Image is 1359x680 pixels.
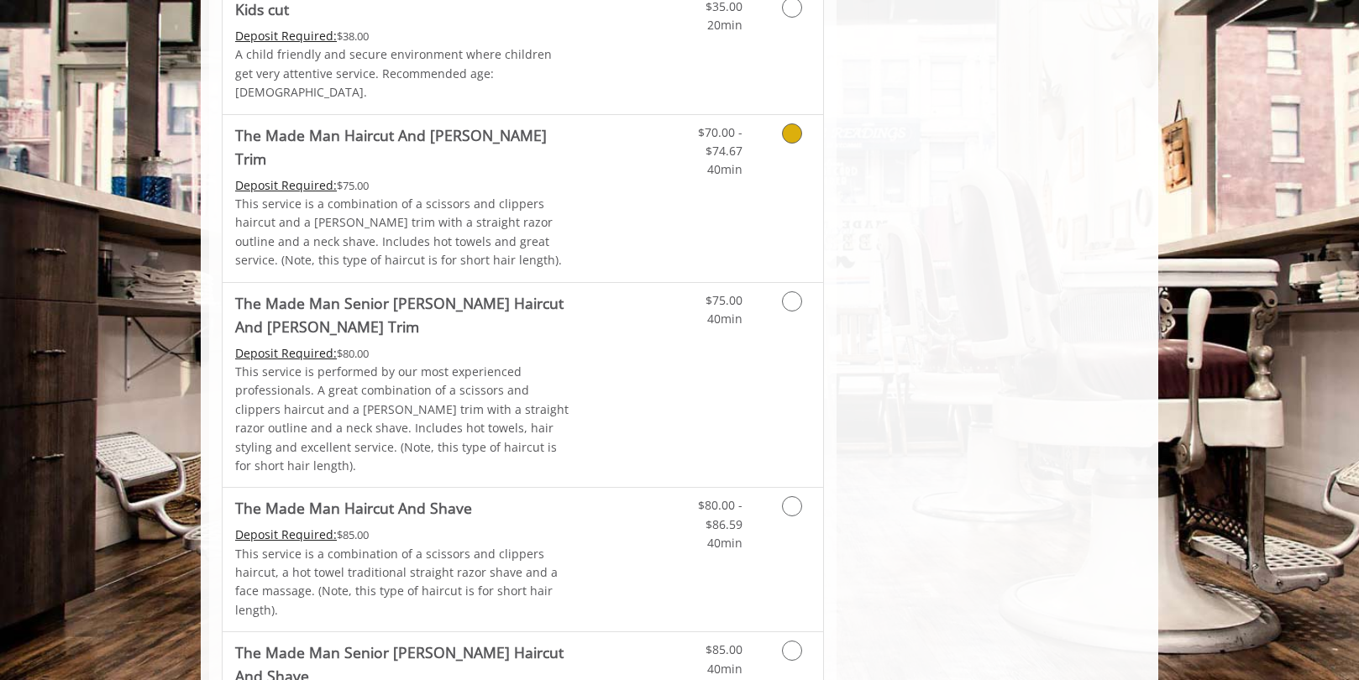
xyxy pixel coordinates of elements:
div: $75.00 [235,176,573,195]
span: This service needs some Advance to be paid before we block your appointment [235,526,337,542]
p: This service is a combination of a scissors and clippers haircut, a hot towel traditional straigh... [235,545,573,620]
div: $80.00 [235,344,573,363]
span: 40min [707,161,742,177]
span: $70.00 - $74.67 [698,124,742,159]
b: The Made Man Haircut And Shave [235,496,472,520]
span: This service needs some Advance to be paid before we block your appointment [235,345,337,361]
b: The Made Man Haircut And [PERSON_NAME] Trim [235,123,573,170]
b: The Made Man Senior [PERSON_NAME] Haircut And [PERSON_NAME] Trim [235,291,573,338]
div: $85.00 [235,526,573,544]
span: 40min [707,535,742,551]
span: 40min [707,311,742,327]
span: $85.00 [706,641,742,657]
span: $80.00 - $86.59 [698,497,742,531]
div: $38.00 [235,27,573,45]
span: $75.00 [706,292,742,308]
p: A child friendly and secure environment where children get very attentive service. Recommended ag... [235,45,573,102]
p: This service is a combination of a scissors and clippers haircut and a [PERSON_NAME] trim with a ... [235,195,573,270]
span: This service needs some Advance to be paid before we block your appointment [235,177,337,193]
span: 40min [707,661,742,677]
p: This service is performed by our most experienced professionals. A great combination of a scissor... [235,363,573,475]
span: 20min [707,17,742,33]
span: This service needs some Advance to be paid before we block your appointment [235,28,337,44]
